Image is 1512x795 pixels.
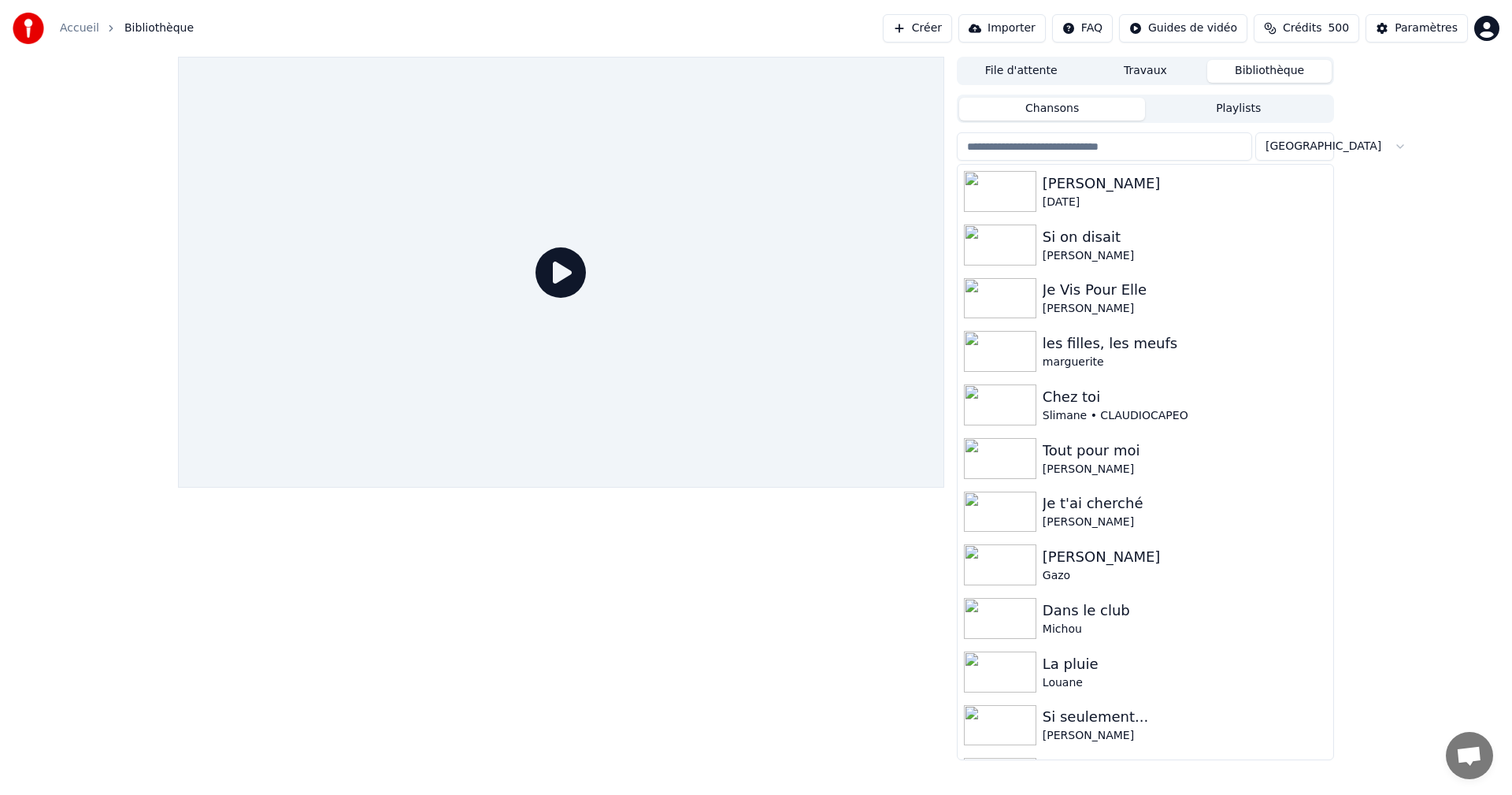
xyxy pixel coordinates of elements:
div: [PERSON_NAME] [1043,546,1327,568]
div: Slimane • CLAUDIOCAPEO [1043,408,1327,424]
div: [DATE] [1043,195,1327,210]
button: Bibliothèque [1207,60,1332,83]
button: Créer [883,14,952,43]
button: Guides de vidéo [1119,14,1247,43]
div: [PERSON_NAME] [1043,728,1327,744]
div: Paramètres [1395,20,1458,36]
div: Si on disait [1043,226,1327,248]
div: Chez toi [1043,386,1327,408]
div: La pluie [1043,653,1327,675]
div: les filles, les meufs [1043,332,1327,355]
button: Importer [958,14,1046,43]
button: Crédits500 [1254,14,1359,43]
div: Je t'ai cherché [1043,492,1327,515]
div: [PERSON_NAME] [1043,173,1327,195]
button: Paramètres [1366,14,1468,43]
a: Ouvrir le chat [1446,732,1493,779]
div: Dans le club [1043,600,1327,622]
div: [PERSON_NAME] [1043,248,1327,264]
div: Michou [1043,622,1327,637]
span: [GEOGRAPHIC_DATA] [1266,139,1381,154]
span: 500 [1328,20,1349,36]
a: Accueil [60,20,99,36]
span: Crédits [1283,20,1321,36]
span: Bibliothèque [124,20,194,36]
div: [PERSON_NAME] [1043,462,1327,477]
button: Chansons [959,98,1146,121]
div: marguerite [1043,355,1327,370]
button: File d'attente [959,60,1084,83]
div: Tout pour moi [1043,440,1327,462]
div: [PERSON_NAME] [1043,515,1327,530]
div: [PERSON_NAME] [1043,301,1327,317]
button: Playlists [1145,98,1332,121]
img: youka [13,13,44,44]
nav: breadcrumb [60,20,194,36]
button: Travaux [1084,60,1208,83]
button: FAQ [1052,14,1113,43]
div: Si seulement... [1043,706,1327,728]
div: Je Vis Pour Elle [1043,279,1327,301]
div: Louane [1043,675,1327,691]
div: Gazo [1043,568,1327,584]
